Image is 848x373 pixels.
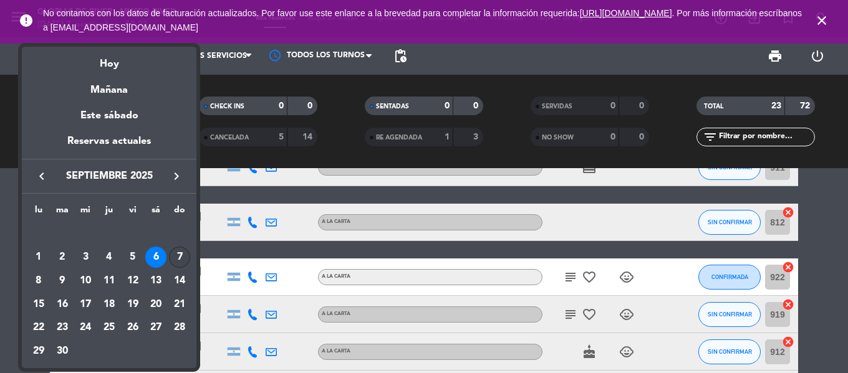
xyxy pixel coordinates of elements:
div: Mañana [22,73,196,98]
div: 5 [122,247,143,268]
div: Este sábado [22,98,196,133]
div: 21 [169,294,190,315]
td: 2 de septiembre de 2025 [51,246,74,270]
th: sábado [145,203,168,222]
div: 4 [99,247,120,268]
button: keyboard_arrow_left [31,168,53,184]
div: 8 [28,270,49,291]
td: 20 de septiembre de 2025 [145,293,168,316]
div: 12 [122,270,143,291]
td: 24 de septiembre de 2025 [74,316,97,340]
td: SEP. [27,222,191,246]
div: 27 [145,318,166,339]
th: miércoles [74,203,97,222]
td: 15 de septiembre de 2025 [27,293,51,316]
td: 27 de septiembre de 2025 [145,316,168,340]
td: 4 de septiembre de 2025 [97,246,121,270]
div: 18 [99,294,120,315]
div: 30 [52,341,73,362]
i: keyboard_arrow_right [169,169,184,184]
div: 2 [52,247,73,268]
div: Reservas actuales [22,133,196,159]
div: 13 [145,270,166,291]
button: keyboard_arrow_right [165,168,188,184]
div: 26 [122,318,143,339]
div: 17 [75,294,96,315]
div: 19 [122,294,143,315]
td: 29 de septiembre de 2025 [27,339,51,363]
div: 6 [145,247,166,268]
td: 26 de septiembre de 2025 [121,316,145,340]
div: 25 [99,318,120,339]
td: 9 de septiembre de 2025 [51,269,74,293]
td: 13 de septiembre de 2025 [145,269,168,293]
div: 9 [52,270,73,291]
div: 10 [75,270,96,291]
td: 28 de septiembre de 2025 [168,316,191,340]
td: 10 de septiembre de 2025 [74,269,97,293]
td: 12 de septiembre de 2025 [121,269,145,293]
td: 5 de septiembre de 2025 [121,246,145,270]
div: 28 [169,318,190,339]
td: 18 de septiembre de 2025 [97,293,121,316]
div: 1 [28,247,49,268]
div: 3 [75,247,96,268]
td: 16 de septiembre de 2025 [51,293,74,316]
td: 17 de septiembre de 2025 [74,293,97,316]
div: 11 [99,270,120,291]
td: 14 de septiembre de 2025 [168,269,191,293]
th: martes [51,203,74,222]
div: 24 [75,318,96,339]
td: 30 de septiembre de 2025 [51,339,74,363]
td: 6 de septiembre de 2025 [145,246,168,270]
th: lunes [27,203,51,222]
div: 7 [169,247,190,268]
th: domingo [168,203,191,222]
div: 22 [28,318,49,339]
td: 11 de septiembre de 2025 [97,269,121,293]
i: keyboard_arrow_left [34,169,49,184]
div: 16 [52,294,73,315]
td: 21 de septiembre de 2025 [168,293,191,316]
th: jueves [97,203,121,222]
td: 25 de septiembre de 2025 [97,316,121,340]
div: 14 [169,270,190,291]
td: 8 de septiembre de 2025 [27,269,51,293]
div: 15 [28,294,49,315]
div: 20 [145,294,166,315]
td: 22 de septiembre de 2025 [27,316,51,340]
th: viernes [121,203,145,222]
div: Hoy [22,47,196,72]
div: 29 [28,341,49,362]
td: 3 de septiembre de 2025 [74,246,97,270]
td: 7 de septiembre de 2025 [168,246,191,270]
td: 19 de septiembre de 2025 [121,293,145,316]
td: 23 de septiembre de 2025 [51,316,74,340]
td: 1 de septiembre de 2025 [27,246,51,270]
div: 23 [52,318,73,339]
span: septiembre 2025 [53,168,165,184]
